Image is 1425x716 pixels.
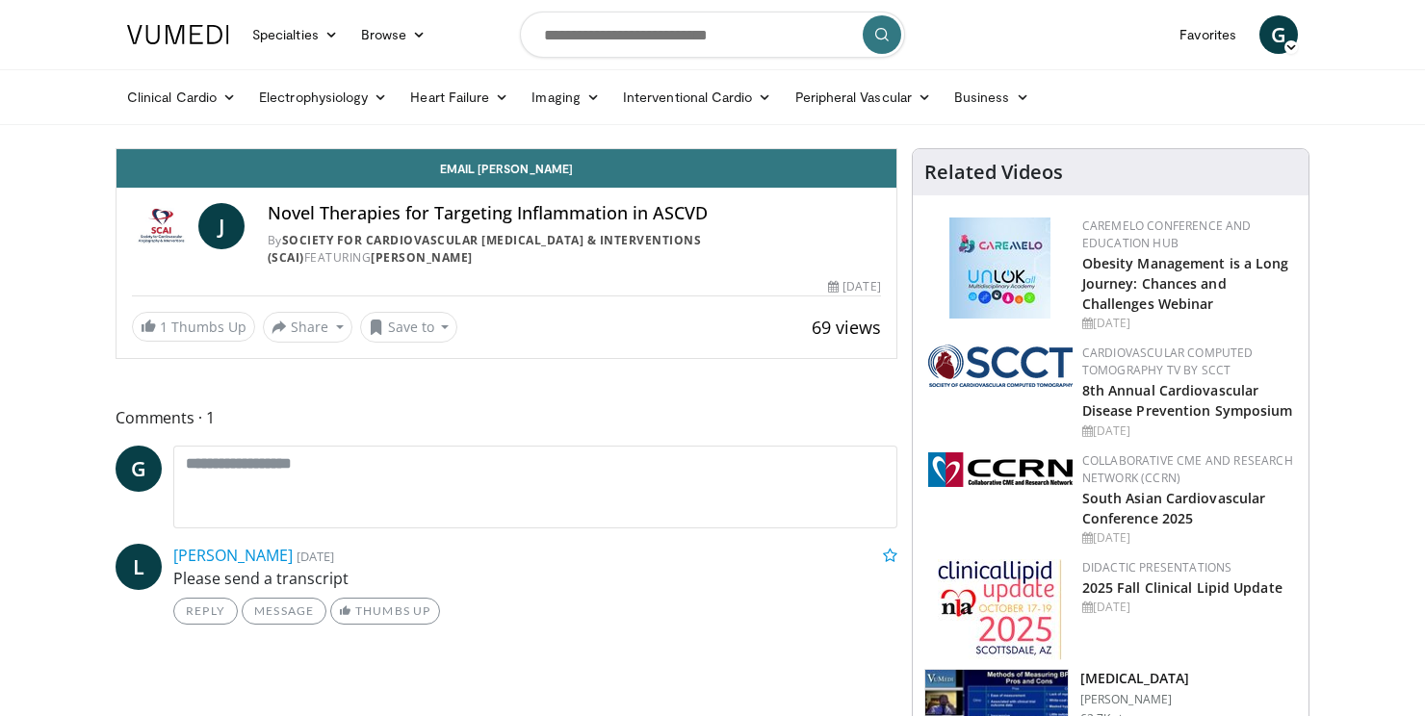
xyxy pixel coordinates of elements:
img: 45df64a9-a6de-482c-8a90-ada250f7980c.png.150x105_q85_autocrop_double_scale_upscale_version-0.2.jpg [949,217,1050,319]
a: J [198,203,245,249]
a: G [116,446,162,492]
div: [DATE] [1082,422,1293,440]
div: [DATE] [828,278,880,295]
img: VuMedi Logo [127,25,229,44]
img: d65bce67-f81a-47c5-b47d-7b8806b59ca8.jpg.150x105_q85_autocrop_double_scale_upscale_version-0.2.jpg [938,559,1062,660]
a: Electrophysiology [247,78,399,116]
a: Peripheral Vascular [784,78,943,116]
a: Message [242,598,326,625]
a: 8th Annual Cardiovascular Disease Prevention Symposium [1082,381,1293,420]
a: South Asian Cardiovascular Conference 2025 [1082,489,1266,527]
a: Thumbs Up [330,598,439,625]
a: Obesity Management is a Long Journey: Chances and Challenges Webinar [1082,254,1289,313]
a: L [116,544,162,590]
a: [PERSON_NAME] [371,249,473,266]
a: CaReMeLO Conference and Education Hub [1082,217,1252,251]
p: [PERSON_NAME] [1080,692,1190,707]
h4: Novel Therapies for Targeting Inflammation in ASCVD [268,203,881,224]
h4: Related Videos [924,161,1063,184]
a: Reply [173,598,238,625]
a: Clinical Cardio [116,78,247,116]
img: a04ee3ba-8487-4636-b0fb-5e8d268f3737.png.150x105_q85_autocrop_double_scale_upscale_version-0.2.png [928,452,1073,487]
a: Interventional Cardio [611,78,784,116]
span: 69 views [812,316,881,339]
a: 2025 Fall Clinical Lipid Update [1082,578,1282,597]
button: Save to [360,312,458,343]
span: 1 [160,318,168,336]
img: Society for Cardiovascular Angiography & Interventions (SCAI) [132,203,191,249]
input: Search topics, interventions [520,12,905,58]
a: G [1259,15,1298,54]
h3: [MEDICAL_DATA] [1080,669,1190,688]
div: [DATE] [1082,599,1293,616]
a: Email [PERSON_NAME] [117,149,896,188]
a: Specialties [241,15,350,54]
div: [DATE] [1082,315,1293,332]
small: [DATE] [297,548,334,565]
a: Society for Cardiovascular [MEDICAL_DATA] & Interventions (SCAI) [268,232,702,266]
a: Browse [350,15,438,54]
p: Please send a transcript [173,567,897,590]
div: [DATE] [1082,529,1293,547]
span: Comments 1 [116,405,897,430]
a: 1 Thumbs Up [132,312,255,342]
a: Imaging [520,78,611,116]
a: Heart Failure [399,78,520,116]
a: [PERSON_NAME] [173,545,293,566]
img: 51a70120-4f25-49cc-93a4-67582377e75f.png.150x105_q85_autocrop_double_scale_upscale_version-0.2.png [928,345,1073,387]
div: Didactic Presentations [1082,559,1293,576]
a: Favorites [1168,15,1248,54]
button: Share [263,312,352,343]
a: Business [943,78,1041,116]
div: By FEATURING [268,232,881,267]
a: Collaborative CME and Research Network (CCRN) [1082,452,1293,486]
a: Cardiovascular Computed Tomography TV by SCCT [1082,345,1254,378]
